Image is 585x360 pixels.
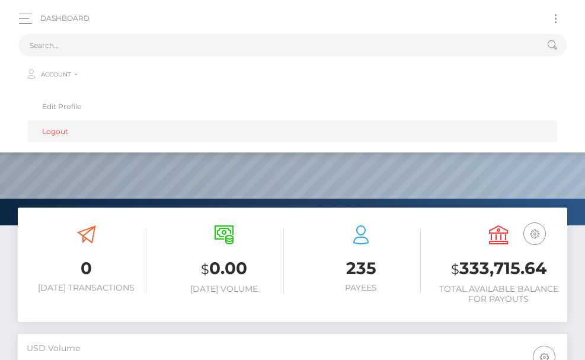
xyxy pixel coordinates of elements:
[18,34,536,56] input: Search...
[302,257,421,280] h3: 235
[439,257,558,281] h3: 333,715.64
[27,343,558,355] h5: USD Volume
[451,261,459,278] small: $
[41,69,71,80] span: Account
[439,284,558,304] h6: Total Available Balance for Payouts
[28,120,557,142] a: Logout
[40,6,89,31] a: Dashboard
[27,283,146,293] h6: [DATE] Transactions
[164,257,284,281] h3: 0.00
[201,261,209,278] small: $
[545,11,567,27] button: Toggle navigation
[28,95,557,117] a: Edit Profile
[164,284,284,294] h6: [DATE] Volume
[27,257,146,280] h3: 0
[302,283,421,293] h6: Payees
